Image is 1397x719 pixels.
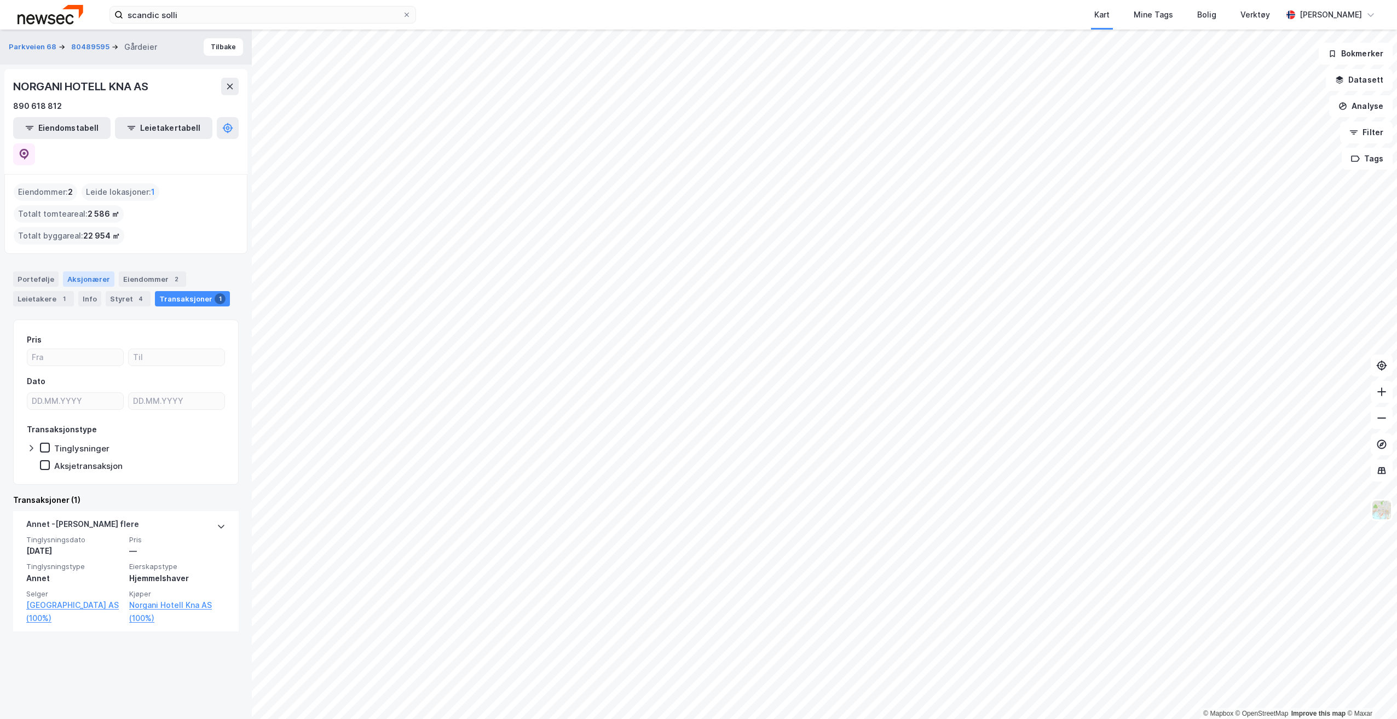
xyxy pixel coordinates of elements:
iframe: Chat Widget [1342,666,1397,719]
span: Pris [129,535,226,544]
span: 2 586 ㎡ [88,207,119,221]
a: Mapbox [1203,710,1233,717]
input: Til [129,349,224,366]
a: [GEOGRAPHIC_DATA] AS (100%) [26,599,123,625]
span: 2 [68,185,73,199]
div: [DATE] [26,544,123,558]
div: Transaksjonstype [27,423,97,436]
div: 2 [171,274,182,285]
span: 1 [151,185,155,199]
button: Leietakertabell [115,117,212,139]
button: Filter [1340,121,1393,143]
button: 80489595 [71,42,112,53]
span: Selger [26,589,123,599]
button: Bokmerker [1319,43,1393,65]
span: 22 954 ㎡ [83,229,120,242]
div: Leietakere [13,291,74,306]
div: Pris [27,333,42,346]
div: 890 618 812 [13,100,62,113]
div: [PERSON_NAME] [1300,8,1362,21]
input: DD.MM.YYYY [27,393,123,409]
button: Analyse [1329,95,1393,117]
div: Aksjonærer [63,271,114,287]
div: Gårdeier [124,40,157,54]
input: DD.MM.YYYY [129,393,224,409]
div: Kart [1094,8,1110,21]
div: Transaksjoner [155,291,230,306]
div: Bolig [1197,8,1216,21]
div: Dato [27,375,45,388]
div: 1 [215,293,226,304]
img: newsec-logo.f6e21ccffca1b3a03d2d.png [18,5,83,24]
div: 4 [135,293,146,304]
a: OpenStreetMap [1236,710,1289,717]
button: Tags [1342,148,1393,170]
div: Transaksjoner (1) [13,494,239,507]
a: Norgani Hotell Kna AS (100%) [129,599,226,625]
div: Totalt byggareal : [14,227,124,245]
div: Hjemmelshaver [129,572,226,585]
button: Tilbake [204,38,243,56]
div: Verktøy [1240,8,1270,21]
button: Parkveien 68 [9,42,59,53]
div: Portefølje [13,271,59,287]
span: Kjøper [129,589,226,599]
span: Eierskapstype [129,562,226,571]
div: — [129,544,226,558]
div: 1 [59,293,70,304]
span: Tinglysningsdato [26,535,123,544]
input: Fra [27,349,123,366]
div: Totalt tomteareal : [14,205,124,223]
div: Leide lokasjoner : [82,183,159,201]
button: Eiendomstabell [13,117,111,139]
a: Improve this map [1291,710,1346,717]
div: Mine Tags [1134,8,1173,21]
button: Datasett [1326,69,1393,91]
span: Tinglysningstype [26,562,123,571]
div: Eiendommer : [14,183,77,201]
div: Styret [106,291,151,306]
div: Annet [26,572,123,585]
input: Søk på adresse, matrikkel, gårdeiere, leietakere eller personer [123,7,402,23]
div: Kontrollprogram for chat [1342,666,1397,719]
div: Info [78,291,101,306]
div: Annet - [PERSON_NAME] flere [26,518,139,535]
div: Aksjetransaksjon [54,461,123,471]
div: NORGANI HOTELL KNA AS [13,78,151,95]
div: Tinglysninger [54,443,109,454]
img: Z [1371,500,1392,520]
div: Eiendommer [119,271,186,287]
